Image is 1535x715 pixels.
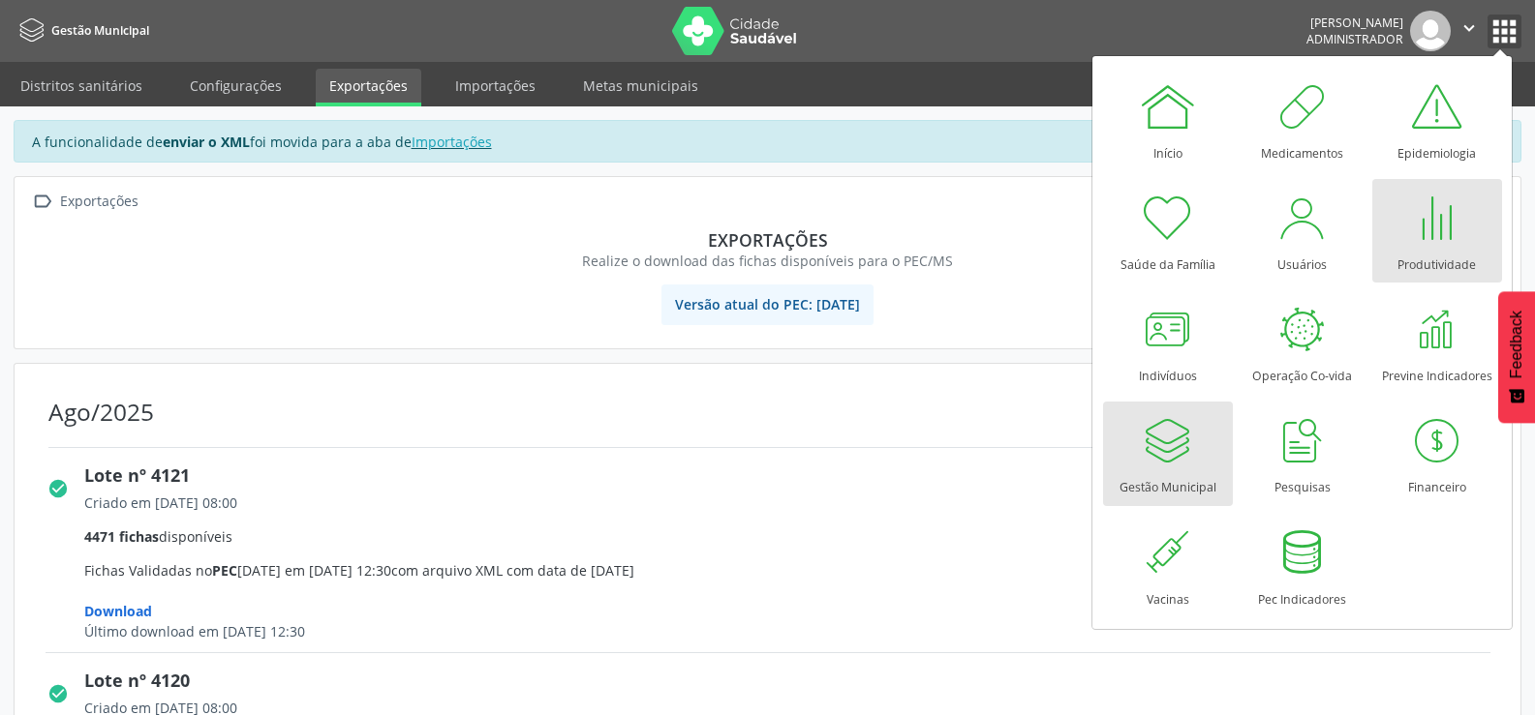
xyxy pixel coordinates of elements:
div: Realize o download das fichas disponíveis para o PEC/MS [42,251,1493,271]
span: Fichas Validadas no [DATE] em [DATE] 12:30 [84,492,1504,641]
span: Gestão Municipal [51,22,149,39]
a: Vacinas [1103,514,1233,617]
a: Importações [412,133,492,151]
div: A funcionalidade de foi movida para a aba de [14,120,1521,163]
a: Epidemiologia [1372,68,1502,171]
a: Gestão Municipal [1103,402,1233,505]
strong: enviar o XML [163,133,250,151]
button:  [1451,11,1488,51]
a: Financeiro [1372,402,1502,505]
div: disponíveis [84,526,1504,547]
a: Usuários [1238,179,1367,283]
i:  [1458,17,1480,39]
img: img [1410,11,1451,51]
a: Distritos sanitários [7,69,156,103]
div: Lote nº 4121 [84,462,1504,489]
button: Feedback - Mostrar pesquisa [1498,291,1535,423]
div: Lote nº 4120 [84,668,1504,694]
a: Pesquisas [1238,402,1367,505]
a: Indivíduos [1103,290,1233,394]
span: 4471 fichas [84,527,159,546]
span: Versão atual do PEC: [DATE] [661,284,874,325]
span: Feedback [1508,311,1525,378]
div: [PERSON_NAME] [1306,15,1403,31]
i: check_circle [47,478,69,499]
span: Administrador [1306,31,1403,47]
span: com arquivo XML com data de [DATE] [391,561,634,580]
a: Metas municipais [569,69,712,103]
a: Produtividade [1372,179,1502,283]
a: Exportações [316,69,421,106]
button: apps [1488,15,1521,48]
a:  Exportações [28,188,141,216]
a: Previne Indicadores [1372,290,1502,394]
a: Pec Indicadores [1238,514,1367,617]
a: Configurações [176,69,295,103]
a: Medicamentos [1238,68,1367,171]
div: Último download em [DATE] 12:30 [84,621,1504,641]
div: Ago/2025 [48,398,154,426]
a: Saúde da Família [1103,179,1233,283]
a: Início [1103,68,1233,171]
span: Download [84,602,152,620]
a: Gestão Municipal [14,15,149,46]
div: Criado em [DATE] 08:00 [84,492,1504,513]
i:  [28,188,56,216]
a: Operação Co-vida [1238,290,1367,394]
a: Importações [442,69,549,103]
div: Exportações [56,188,141,216]
div: Exportações [42,229,1493,251]
span: PEC [212,561,237,580]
